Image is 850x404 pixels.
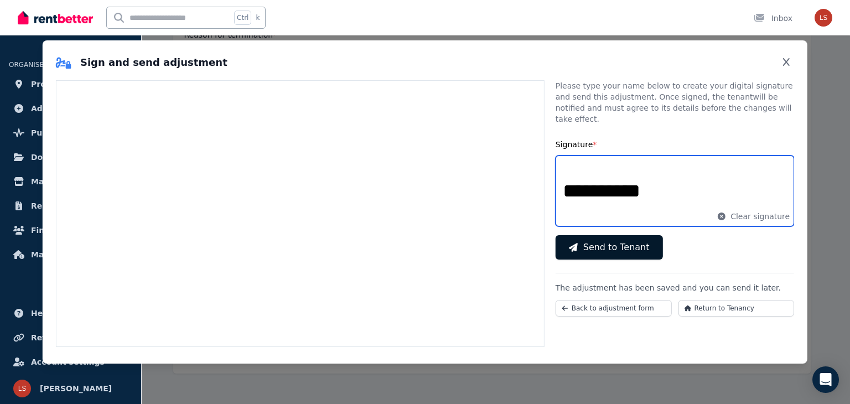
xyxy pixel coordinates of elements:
[556,80,794,125] p: Please type your name below to create your digital signature and send this adjustment. Once signe...
[556,235,663,260] button: Send to Tenant
[572,304,654,313] span: Back to adjustment form
[556,282,794,293] p: The adjustment has been saved and you can send it later.
[556,140,597,149] label: Signature
[779,54,794,71] button: Close
[56,55,227,70] h2: Sign and send adjustment
[583,241,650,254] span: Send to Tenant
[556,300,672,317] button: Back to adjustment form
[717,211,790,222] button: Clear signature
[678,300,794,317] button: Return to Tenancy
[694,304,754,313] span: Return to Tenancy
